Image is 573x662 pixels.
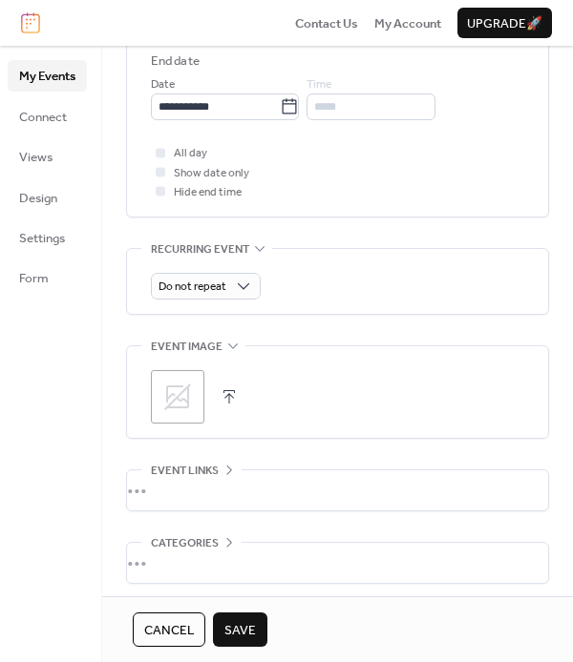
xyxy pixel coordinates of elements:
[8,182,87,213] a: Design
[151,534,219,553] span: Categories
[19,148,53,167] span: Views
[213,612,267,647] button: Save
[8,262,87,293] a: Form
[127,470,548,510] div: •••
[159,276,226,298] span: Do not repeat
[21,12,40,33] img: logo
[19,67,75,86] span: My Events
[19,108,67,127] span: Connect
[127,543,548,583] div: •••
[457,8,552,38] button: Upgrade🚀
[307,75,331,94] span: Time
[174,164,249,183] span: Show date only
[295,14,358,33] span: Contact Us
[8,60,87,91] a: My Events
[374,14,441,33] span: My Account
[374,13,441,32] a: My Account
[19,189,57,208] span: Design
[295,13,358,32] a: Contact Us
[174,183,242,202] span: Hide end time
[151,239,249,259] span: Recurring event
[151,52,200,71] div: End date
[151,462,219,481] span: Event links
[174,144,207,163] span: All day
[144,621,194,640] span: Cancel
[224,621,256,640] span: Save
[8,141,87,172] a: Views
[8,222,87,253] a: Settings
[151,370,204,424] div: ;
[19,269,49,288] span: Form
[151,338,223,357] span: Event image
[19,229,65,248] span: Settings
[8,101,87,132] a: Connect
[151,75,175,94] span: Date
[467,14,542,33] span: Upgrade 🚀
[133,612,205,647] button: Cancel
